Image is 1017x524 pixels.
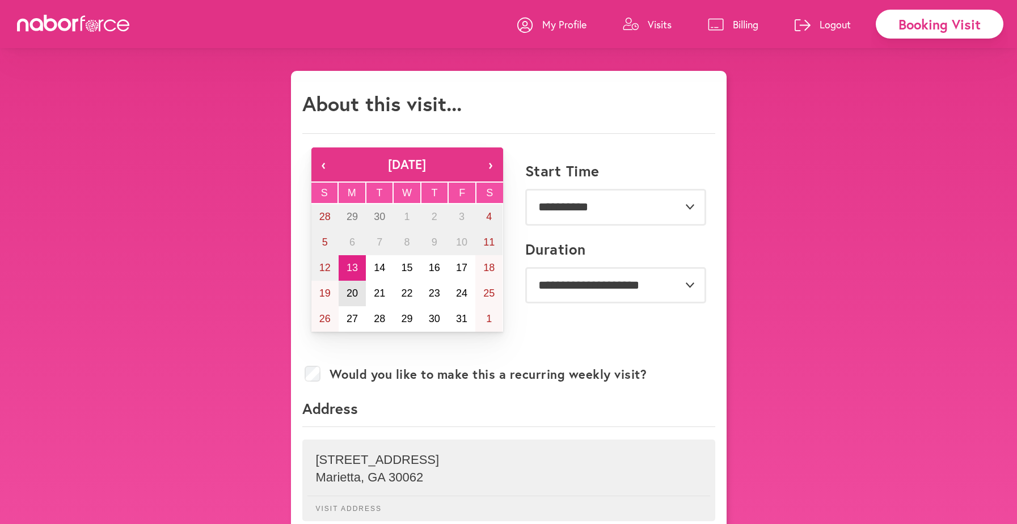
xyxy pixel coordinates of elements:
button: October 17, 2025 [448,255,475,281]
abbr: October 10, 2025 [456,236,467,248]
abbr: September 29, 2025 [347,211,358,222]
p: Marietta , GA 30062 [316,470,702,485]
p: Visit Address [307,496,710,513]
p: [STREET_ADDRESS] [316,453,702,467]
button: October 9, 2025 [421,230,448,255]
abbr: October 18, 2025 [483,262,495,273]
button: October 13, 2025 [339,255,366,281]
abbr: Friday [459,187,465,198]
label: Would you like to make this a recurring weekly visit? [330,367,647,382]
abbr: October 27, 2025 [347,313,358,324]
button: October 7, 2025 [366,230,393,255]
abbr: October 29, 2025 [401,313,412,324]
button: October 23, 2025 [421,281,448,306]
button: October 24, 2025 [448,281,475,306]
p: Visits [648,18,672,31]
abbr: Wednesday [402,187,412,198]
button: October 6, 2025 [339,230,366,255]
abbr: Saturday [486,187,493,198]
abbr: October 24, 2025 [456,288,467,299]
abbr: October 12, 2025 [319,262,331,273]
abbr: October 8, 2025 [404,236,410,248]
button: October 21, 2025 [366,281,393,306]
button: October 18, 2025 [475,255,503,281]
abbr: October 9, 2025 [432,236,437,248]
button: October 28, 2025 [366,306,393,332]
h1: About this visit... [302,91,462,116]
a: My Profile [517,7,586,41]
label: Start Time [525,162,600,180]
p: My Profile [542,18,586,31]
div: Booking Visit [876,10,1003,39]
abbr: October 2, 2025 [432,211,437,222]
button: October 31, 2025 [448,306,475,332]
abbr: October 3, 2025 [459,211,465,222]
abbr: October 14, 2025 [374,262,385,273]
label: Duration [525,240,586,258]
button: October 3, 2025 [448,204,475,230]
abbr: October 17, 2025 [456,262,467,273]
button: October 22, 2025 [393,281,420,306]
button: October 19, 2025 [311,281,339,306]
abbr: October 21, 2025 [374,288,385,299]
abbr: October 15, 2025 [401,262,412,273]
abbr: October 11, 2025 [483,236,495,248]
abbr: September 28, 2025 [319,211,331,222]
abbr: Thursday [432,187,438,198]
a: Billing [708,7,758,41]
button: October 5, 2025 [311,230,339,255]
abbr: Monday [348,187,356,198]
button: [DATE] [336,147,478,181]
button: October 29, 2025 [393,306,420,332]
button: › [478,147,503,181]
abbr: October 19, 2025 [319,288,331,299]
abbr: October 23, 2025 [429,288,440,299]
button: October 1, 2025 [393,204,420,230]
button: October 8, 2025 [393,230,420,255]
button: October 12, 2025 [311,255,339,281]
abbr: October 16, 2025 [429,262,440,273]
abbr: October 7, 2025 [377,236,382,248]
button: October 20, 2025 [339,281,366,306]
abbr: Sunday [321,187,328,198]
abbr: Tuesday [376,187,382,198]
button: October 10, 2025 [448,230,475,255]
button: ‹ [311,147,336,181]
abbr: October 30, 2025 [429,313,440,324]
abbr: October 4, 2025 [486,211,492,222]
abbr: October 20, 2025 [347,288,358,299]
button: October 11, 2025 [475,230,503,255]
button: October 30, 2025 [421,306,448,332]
abbr: October 28, 2025 [374,313,385,324]
button: October 2, 2025 [421,204,448,230]
button: September 30, 2025 [366,204,393,230]
abbr: October 13, 2025 [347,262,358,273]
button: September 28, 2025 [311,204,339,230]
abbr: October 22, 2025 [401,288,412,299]
abbr: October 31, 2025 [456,313,467,324]
abbr: November 1, 2025 [486,313,492,324]
abbr: October 1, 2025 [404,211,410,222]
abbr: October 5, 2025 [322,236,328,248]
p: Logout [820,18,851,31]
button: October 15, 2025 [393,255,420,281]
p: Billing [733,18,758,31]
abbr: October 6, 2025 [349,236,355,248]
a: Visits [623,7,672,41]
button: October 25, 2025 [475,281,503,306]
button: September 29, 2025 [339,204,366,230]
abbr: October 26, 2025 [319,313,331,324]
button: October 14, 2025 [366,255,393,281]
button: October 16, 2025 [421,255,448,281]
a: Logout [795,7,851,41]
abbr: September 30, 2025 [374,211,385,222]
button: October 26, 2025 [311,306,339,332]
button: November 1, 2025 [475,306,503,332]
abbr: October 25, 2025 [483,288,495,299]
button: October 4, 2025 [475,204,503,230]
p: Address [302,399,715,427]
button: October 27, 2025 [339,306,366,332]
